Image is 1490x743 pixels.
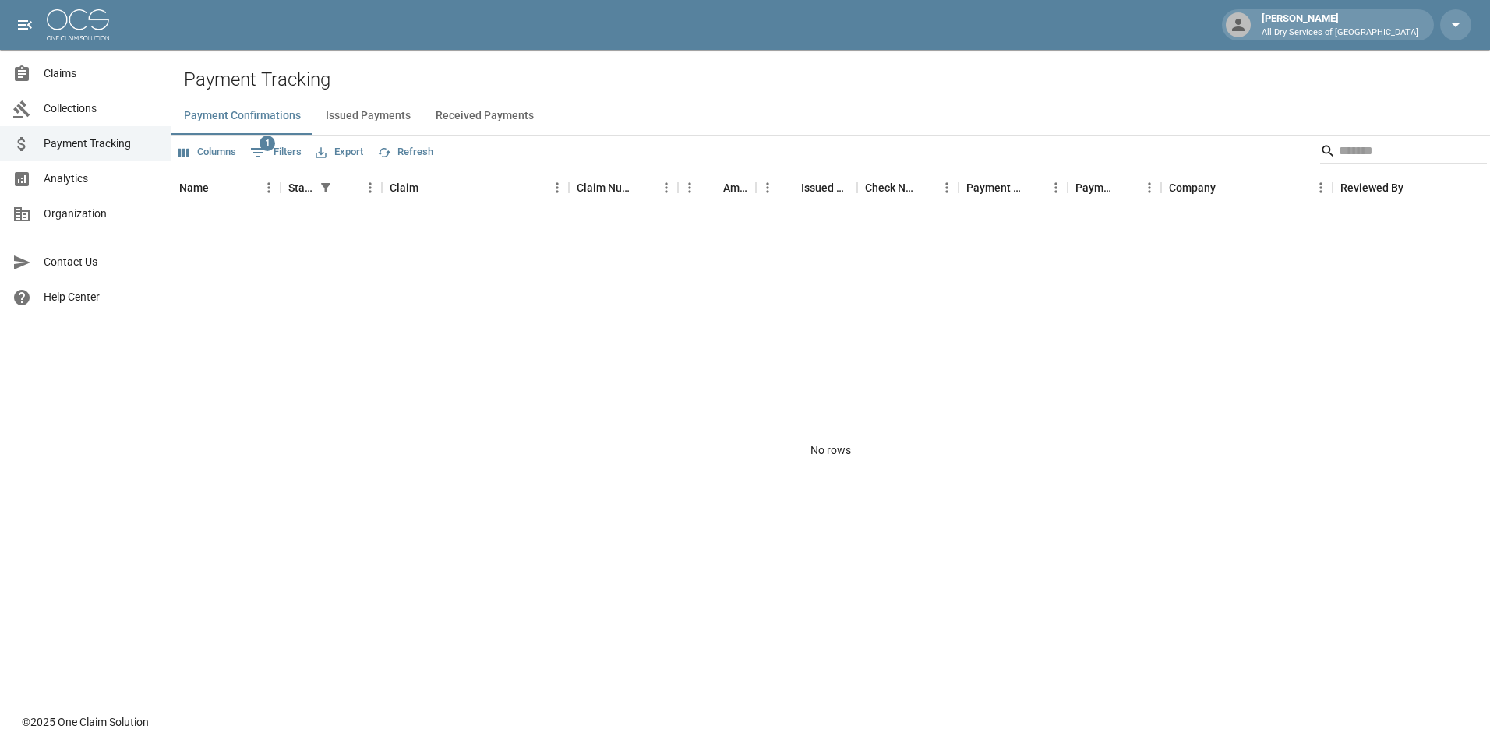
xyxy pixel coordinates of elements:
[1309,176,1333,199] button: Menu
[678,176,701,199] button: Menu
[1022,177,1044,199] button: Sort
[418,177,440,199] button: Sort
[257,176,281,199] button: Menu
[865,166,913,210] div: Check Number
[1116,177,1138,199] button: Sort
[179,166,209,210] div: Name
[44,65,158,82] span: Claims
[9,9,41,40] button: open drawer
[209,177,231,199] button: Sort
[1075,166,1116,210] div: Payment Type
[756,176,779,199] button: Menu
[801,166,849,210] div: Issued Date
[44,136,158,152] span: Payment Tracking
[1068,166,1161,210] div: Payment Type
[1262,26,1418,40] p: All Dry Services of [GEOGRAPHIC_DATA]
[569,166,678,210] div: Claim Number
[44,289,158,305] span: Help Center
[44,171,158,187] span: Analytics
[337,177,358,199] button: Sort
[171,97,313,135] button: Payment Confirmations
[47,9,109,40] img: ocs-logo-white-transparent.png
[966,166,1022,210] div: Payment Method
[260,136,275,151] span: 1
[779,177,801,199] button: Sort
[678,166,756,210] div: Amount
[723,166,748,210] div: Amount
[315,177,337,199] div: 1 active filter
[1255,11,1425,39] div: [PERSON_NAME]
[373,140,437,164] button: Refresh
[312,140,367,164] button: Export
[1161,166,1333,210] div: Company
[44,206,158,222] span: Organization
[1403,177,1425,199] button: Sort
[246,140,305,165] button: Show filters
[288,166,315,210] div: Status
[281,166,382,210] div: Status
[171,210,1490,691] div: No rows
[1320,139,1487,167] div: Search
[171,97,1490,135] div: dynamic tabs
[184,69,1490,91] h2: Payment Tracking
[423,97,546,135] button: Received Payments
[857,166,959,210] div: Check Number
[382,166,569,210] div: Claim
[315,177,337,199] button: Show filters
[390,166,418,210] div: Claim
[44,254,158,270] span: Contact Us
[701,177,723,199] button: Sort
[935,176,959,199] button: Menu
[959,166,1068,210] div: Payment Method
[1169,166,1216,210] div: Company
[44,100,158,117] span: Collections
[1340,166,1403,210] div: Reviewed By
[358,176,382,199] button: Menu
[1044,176,1068,199] button: Menu
[655,176,678,199] button: Menu
[1138,176,1161,199] button: Menu
[756,166,857,210] div: Issued Date
[546,176,569,199] button: Menu
[633,177,655,199] button: Sort
[1216,177,1238,199] button: Sort
[22,714,149,730] div: © 2025 One Claim Solution
[913,177,935,199] button: Sort
[175,140,240,164] button: Select columns
[313,97,423,135] button: Issued Payments
[577,166,633,210] div: Claim Number
[171,166,281,210] div: Name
